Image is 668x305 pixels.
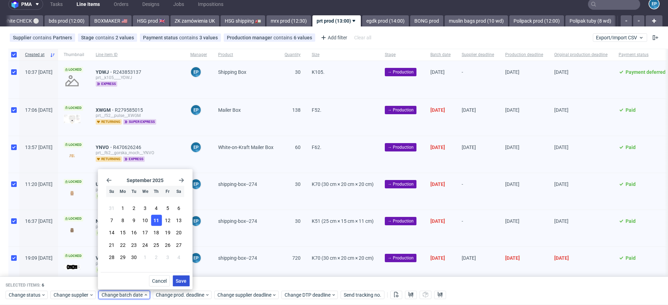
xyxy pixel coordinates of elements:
[217,291,272,298] span: Change supplier deadline
[445,15,508,26] a: muslin bags prod (10 wd)
[191,216,201,226] figcaption: EP
[312,144,321,150] span: F62.
[113,69,143,75] span: R243853137
[25,69,53,75] span: 10:37 [DATE]
[191,253,201,263] figcaption: EP
[166,253,169,260] span: 3
[106,227,117,238] button: Sun Sep 14 2025
[151,203,162,214] button: Thu Sep 04 2025
[162,186,173,197] div: Fr
[341,291,384,299] button: Send tracking no.
[190,52,207,58] span: Manager
[143,35,179,40] span: Payment status
[96,181,113,187] span: UAGQ
[410,15,443,26] a: BONG prod
[173,203,184,214] button: Sat Sep 06 2025
[312,255,374,261] span: K70 (30 cm × 20 cm × 20 cm)
[117,239,128,250] button: Mon Sep 22 2025
[312,218,374,224] span: K51 (25 cm × 15 cm × 11 cm)
[106,178,184,183] section: September 2025
[221,15,265,26] a: HSG shipping 🚛
[140,203,151,214] button: Wed Sep 03 2025
[554,52,607,58] span: Original production deadline
[129,203,140,214] button: Tue Sep 02 2025
[64,179,83,185] span: Locked
[554,144,568,150] span: [DATE]
[53,35,72,40] div: Partners
[176,217,182,224] span: 13
[156,291,205,298] span: Change prod. deadline
[25,181,53,187] span: 11:20 [DATE]
[109,229,114,236] span: 14
[218,52,273,58] span: Product
[165,241,170,248] span: 26
[120,229,126,236] span: 15
[505,255,520,261] span: [DATE]
[218,69,246,75] span: Shipping Box
[96,52,179,58] span: Line item ID
[176,279,186,283] span: Save
[177,205,180,212] span: 6
[505,218,519,224] span: [DATE]
[117,203,128,214] button: Mon Sep 01 2025
[64,265,80,269] img: version_two_editor_design.png
[295,69,301,75] span: 30
[505,144,519,150] span: [DATE]
[430,144,445,150] span: [DATE]
[140,251,151,263] button: Wed Oct 01 2025
[121,205,124,212] span: 1
[96,144,113,150] a: YNVO
[96,230,109,236] span: pim
[151,251,162,263] button: Thu Oct 02 2025
[117,251,128,263] button: Mon Sep 29 2025
[123,156,145,162] span: express
[96,69,113,75] a: YDWJ
[173,251,184,263] button: Sat Oct 04 2025
[64,142,83,148] span: Locked
[179,35,199,40] span: contains
[151,186,162,197] div: Th
[292,255,301,261] span: 720
[96,150,179,156] div: prt__f62__gorska_moch__YNVO
[64,253,83,259] span: Locked
[140,227,151,238] button: Wed Sep 17 2025
[353,33,373,42] div: Clear all
[120,253,126,260] span: 29
[292,107,301,113] span: 138
[11,0,21,8] img: logo
[140,215,151,226] button: Wed Sep 10 2025
[96,81,117,87] span: express
[153,241,159,248] span: 25
[96,75,179,80] div: prt__k105____YDWJ
[462,144,476,150] span: [DATE]
[295,218,301,224] span: 30
[129,186,140,197] div: Tu
[218,218,257,224] span: shipping-box--274
[153,229,159,236] span: 18
[152,279,167,283] span: Cancel
[129,227,140,238] button: Tue Sep 16 2025
[218,107,241,113] span: Mailer Box
[505,107,519,113] span: [DATE]
[96,119,122,125] span: returning
[96,113,179,118] div: prt__f52__pulse__XWGM
[155,253,158,260] span: 2
[385,52,419,58] span: Stage
[25,144,53,150] span: 13:57 [DATE]
[176,229,182,236] span: 20
[173,275,190,287] button: Save
[312,107,321,113] span: F52.
[106,239,117,250] button: Sun Sep 21 2025
[294,35,312,40] div: 6 values
[95,35,116,40] span: contains
[64,72,80,89] img: no_design.png
[554,218,568,224] span: [DATE]
[96,218,113,224] a: NSQA
[218,181,257,187] span: shipping-box--274
[129,215,140,226] button: Tue Sep 09 2025
[153,217,159,224] span: 11
[509,15,564,26] a: Polipack prod (12:00)
[162,203,173,214] button: Fri Sep 05 2025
